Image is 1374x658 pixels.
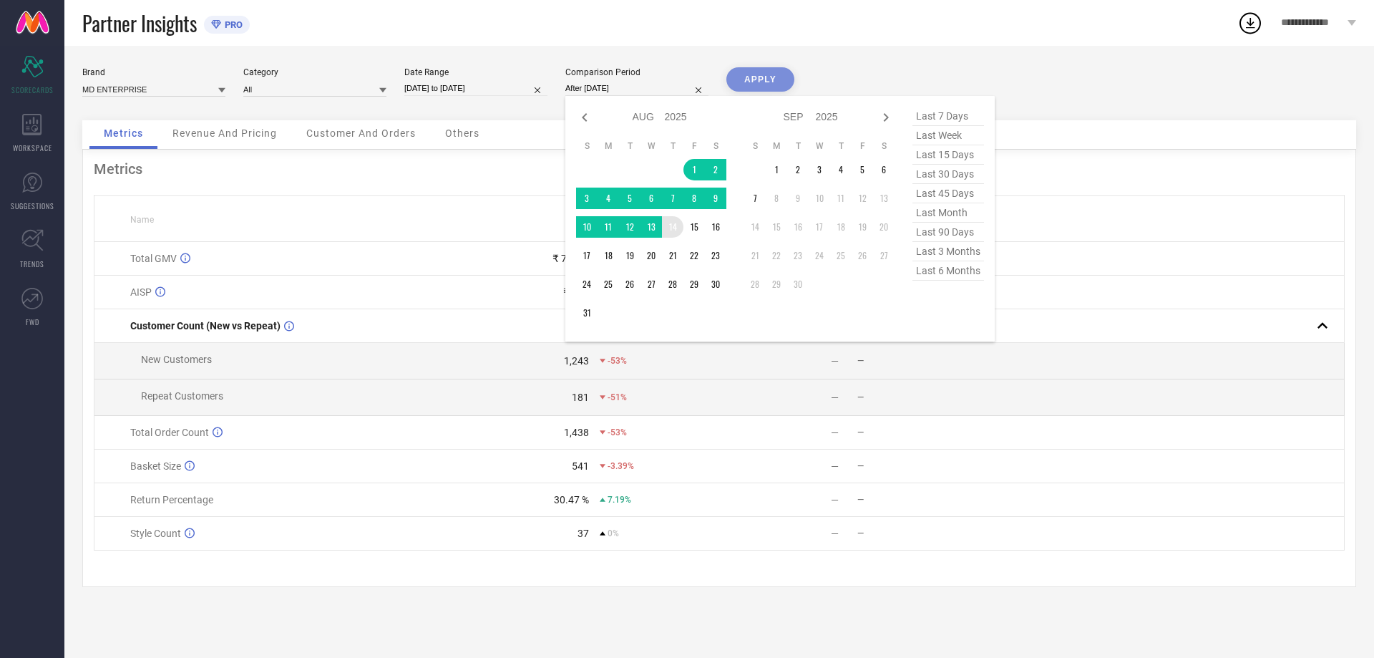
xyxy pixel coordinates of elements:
span: PRO [221,19,243,30]
span: last month [912,203,984,223]
div: — [831,355,839,367]
td: Wed Aug 20 2025 [640,245,662,266]
td: Tue Aug 19 2025 [619,245,640,266]
span: WORKSPACE [13,142,52,153]
span: — [857,495,864,505]
span: Name [130,215,154,225]
td: Sun Sep 21 2025 [744,245,766,266]
th: Tuesday [787,140,809,152]
td: Sun Aug 31 2025 [576,302,598,324]
div: Previous month [576,109,593,126]
th: Wednesday [809,140,830,152]
td: Fri Aug 01 2025 [683,159,705,180]
div: — [831,528,839,539]
td: Mon Aug 04 2025 [598,188,619,209]
td: Wed Aug 27 2025 [640,274,662,295]
td: Wed Sep 03 2025 [809,159,830,180]
span: -51% [608,392,627,402]
span: Metrics [104,127,143,139]
td: Mon Sep 15 2025 [766,216,787,238]
th: Sunday [744,140,766,152]
div: Metrics [94,160,1345,178]
td: Sat Sep 27 2025 [873,245,895,266]
th: Friday [852,140,873,152]
td: Tue Sep 16 2025 [787,216,809,238]
div: Date Range [404,67,547,77]
span: — [857,528,864,538]
td: Wed Sep 10 2025 [809,188,830,209]
div: 30.47 % [554,494,589,505]
div: 1,243 [564,355,589,367]
span: Others [445,127,479,139]
span: Customer And Orders [306,127,416,139]
div: 181 [572,392,589,403]
div: 1,438 [564,427,589,438]
th: Saturday [705,140,726,152]
td: Sat Aug 16 2025 [705,216,726,238]
span: last 45 days [912,184,984,203]
span: last 90 days [912,223,984,242]
td: Wed Aug 06 2025 [640,188,662,209]
div: ₹ 499 [563,286,589,298]
td: Mon Sep 01 2025 [766,159,787,180]
td: Mon Sep 22 2025 [766,245,787,266]
span: last 30 days [912,165,984,184]
td: Tue Sep 09 2025 [787,188,809,209]
input: Select date range [404,81,547,96]
span: last week [912,126,984,145]
div: Brand [82,67,225,77]
td: Wed Sep 17 2025 [809,216,830,238]
td: Thu Aug 14 2025 [662,216,683,238]
th: Saturday [873,140,895,152]
td: Mon Aug 11 2025 [598,216,619,238]
span: SUGGESTIONS [11,200,54,211]
div: — [831,427,839,438]
span: -53% [608,356,627,366]
div: ₹ 7.77 L [552,253,589,264]
td: Mon Aug 18 2025 [598,245,619,266]
span: last 7 days [912,107,984,126]
td: Sat Aug 30 2025 [705,274,726,295]
td: Thu Aug 07 2025 [662,188,683,209]
span: Revenue And Pricing [172,127,277,139]
span: — [857,461,864,471]
td: Sun Aug 10 2025 [576,216,598,238]
td: Tue Aug 05 2025 [619,188,640,209]
th: Thursday [662,140,683,152]
td: Sat Aug 23 2025 [705,245,726,266]
span: Basket Size [130,460,181,472]
td: Tue Sep 30 2025 [787,274,809,295]
td: Mon Sep 08 2025 [766,188,787,209]
div: Open download list [1237,10,1263,36]
td: Thu Sep 18 2025 [830,216,852,238]
td: Tue Aug 26 2025 [619,274,640,295]
span: Total Order Count [130,427,209,438]
td: Sun Sep 07 2025 [744,188,766,209]
th: Thursday [830,140,852,152]
th: Friday [683,140,705,152]
td: Thu Sep 11 2025 [830,188,852,209]
td: Sat Sep 06 2025 [873,159,895,180]
div: — [831,494,839,505]
span: Repeat Customers [141,390,223,402]
td: Sun Aug 17 2025 [576,245,598,266]
td: Tue Sep 23 2025 [787,245,809,266]
span: New Customers [141,354,212,365]
span: — [857,392,864,402]
span: last 3 months [912,242,984,261]
div: — [831,392,839,403]
td: Fri Aug 22 2025 [683,245,705,266]
div: — [831,460,839,472]
td: Fri Aug 08 2025 [683,188,705,209]
td: Fri Sep 05 2025 [852,159,873,180]
span: — [857,427,864,437]
td: Wed Aug 13 2025 [640,216,662,238]
span: AISP [130,286,152,298]
div: Category [243,67,386,77]
div: Next month [877,109,895,126]
span: Style Count [130,528,181,539]
th: Wednesday [640,140,662,152]
td: Sun Aug 03 2025 [576,188,598,209]
td: Thu Aug 28 2025 [662,274,683,295]
span: SCORECARDS [11,84,54,95]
